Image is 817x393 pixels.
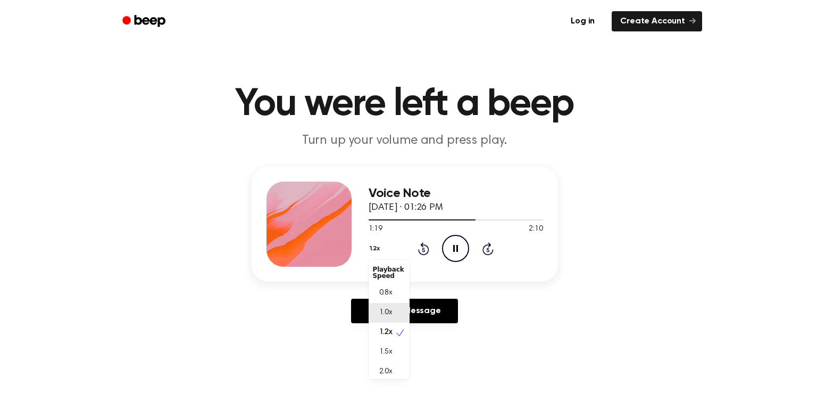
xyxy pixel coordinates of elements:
[369,240,384,258] button: 1.2x
[379,366,393,378] span: 2.0x
[379,327,393,338] span: 1.2x
[369,260,410,379] div: 1.2x
[369,262,410,283] div: Playback Speed
[379,288,393,299] span: 0.8x
[379,307,393,318] span: 1.0x
[379,347,393,358] span: 1.5x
